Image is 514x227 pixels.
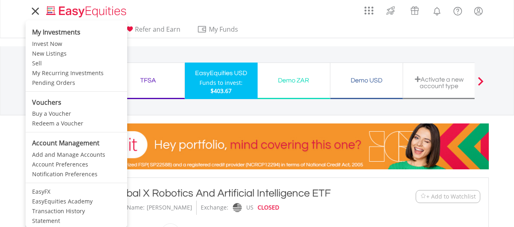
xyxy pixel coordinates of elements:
a: Pending Orders [26,78,127,88]
a: Transaction History [26,206,127,216]
a: FAQ's and Support [447,2,468,18]
div: CLOSED [258,201,279,215]
li: Account Management [26,136,127,150]
span: $403.67 [210,87,232,95]
div: US [246,201,254,215]
img: nasdaq.png [232,203,241,212]
a: AppsGrid [359,2,379,15]
li: Vouchers [26,95,127,109]
span: + Add to Watchlist [426,192,476,201]
a: Vouchers [403,2,427,17]
div: Demo USD [335,75,398,86]
div: Demo ZAR [262,75,325,86]
a: EasyFX [26,187,127,197]
a: Statement [26,216,127,226]
a: Add and Manage Accounts [26,150,127,160]
a: Sell [26,58,127,68]
span: Refer and Earn [135,25,180,34]
div: Exchange: [201,201,228,215]
a: EasyEquities Academy [26,197,127,206]
img: vouchers-v2.svg [408,4,421,17]
img: EasyEquities_Logo.png [45,5,130,18]
div: Funds to invest: [200,79,243,87]
a: Buy a Voucher [26,109,127,119]
a: Notifications [427,2,447,18]
a: Redeem a Voucher [26,119,127,128]
div: [PERSON_NAME] [147,201,192,215]
img: Watchlist [420,193,426,199]
img: thrive-v2.svg [384,4,397,17]
a: Notification Preferences [26,169,127,179]
a: Invest Now [26,39,127,49]
div: TFSA [117,75,180,86]
a: New Listings [26,49,127,58]
a: Refer and Earn [121,25,184,38]
img: EasyCredit Promotion Banner [26,123,489,169]
div: Short Name: [111,201,145,215]
div: Global X Robotics And Artificial Intelligence ETF [111,186,366,201]
button: Watchlist + Add to Watchlist [416,190,480,203]
a: My Profile [468,2,489,20]
a: Home page [43,2,130,18]
span: My Funds [197,24,250,35]
a: My Recurring Investments [26,68,127,78]
div: Activate a new account type [408,76,471,89]
a: Account Preferences [26,160,127,169]
div: EasyEquities USD [190,67,253,79]
li: My Investments [26,22,127,39]
img: grid-menu-icon.svg [364,6,373,15]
